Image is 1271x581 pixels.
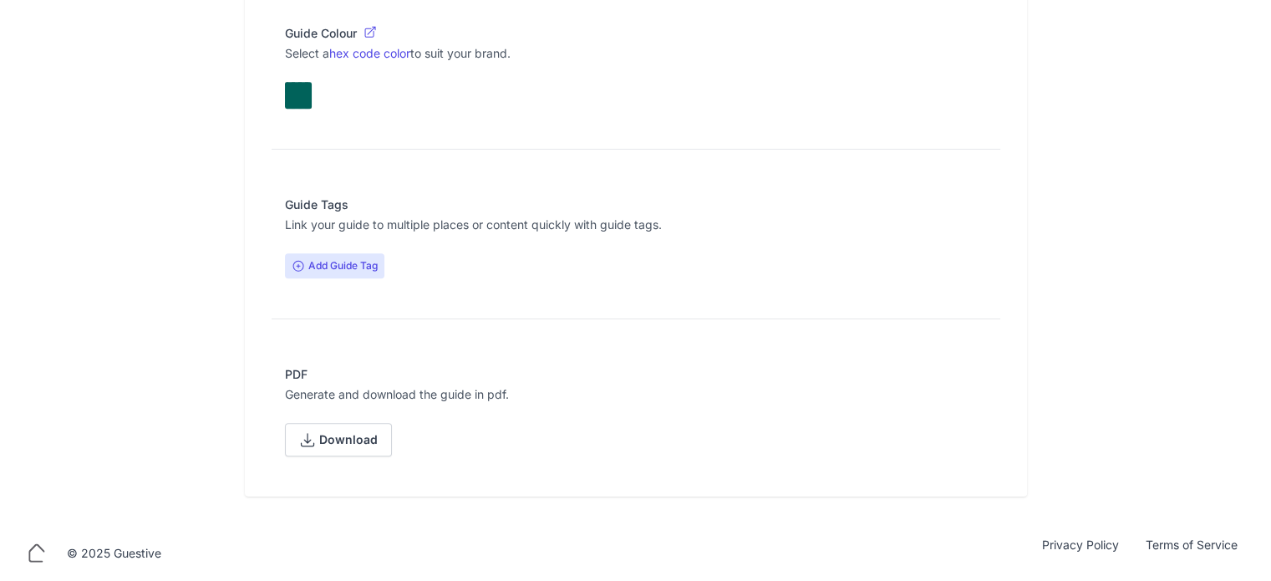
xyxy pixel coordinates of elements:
[285,82,312,109] button: toggle color picker dialog
[285,25,987,42] legend: Guide Colour
[285,217,987,233] p: Link your guide to multiple places or content quickly with guide tags.
[285,196,987,213] legend: Guide Tags
[285,423,392,456] a: Download
[1132,537,1251,570] a: Terms of Service
[67,545,161,562] div: © 2025 Guestive
[1029,537,1132,570] a: Privacy Policy
[319,423,378,456] span: Download
[285,253,384,278] span: Add Guide Tag
[285,386,987,403] p: Generate and download the guide in pdf.
[285,366,987,383] legend: PDF
[285,45,987,62] p: Select a to suit your brand.
[329,46,410,60] a: hex code color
